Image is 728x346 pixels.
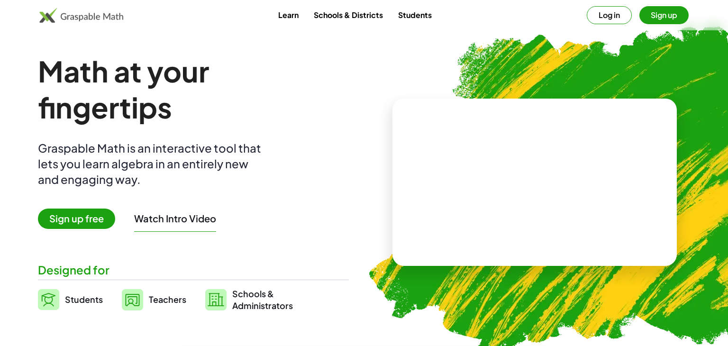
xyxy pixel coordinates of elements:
[391,6,439,24] a: Students
[464,147,606,218] video: What is this? This is dynamic math notation. Dynamic math notation plays a central role in how Gr...
[38,262,349,278] div: Designed for
[134,212,216,225] button: Watch Intro Video
[271,6,306,24] a: Learn
[38,53,339,125] h1: Math at your fingertips
[639,6,689,24] button: Sign up
[122,288,186,311] a: Teachers
[205,288,293,311] a: Schools &Administrators
[306,6,391,24] a: Schools & Districts
[38,209,115,229] span: Sign up free
[232,288,293,311] span: Schools & Administrators
[38,289,59,310] img: svg%3e
[149,294,186,305] span: Teachers
[122,289,143,310] img: svg%3e
[38,140,265,187] div: Graspable Math is an interactive tool that lets you learn algebra in an entirely new and engaging...
[205,289,227,310] img: svg%3e
[38,288,103,311] a: Students
[65,294,103,305] span: Students
[587,6,632,24] button: Log in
